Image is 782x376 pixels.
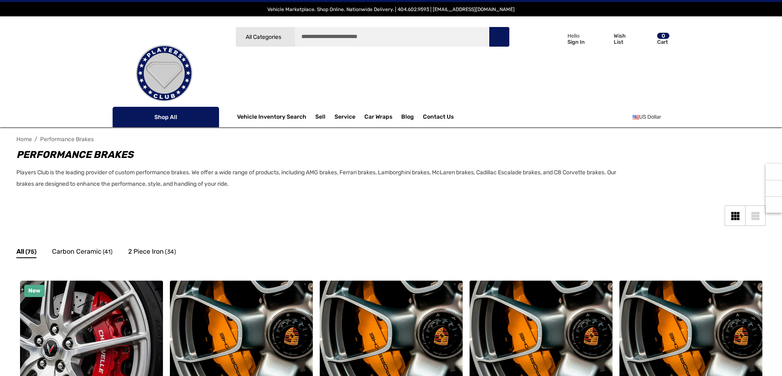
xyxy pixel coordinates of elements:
[636,25,670,56] a: Cart with 0 items
[401,113,414,122] a: Blog
[16,132,766,146] nav: Breadcrumb
[364,109,401,125] a: Car Wraps
[766,200,782,209] svg: Top
[128,246,176,259] a: Button Go To Sub Category 2 Piece Iron
[245,34,281,41] span: All Categories
[489,27,509,47] button: Search
[770,168,778,176] svg: Recently Viewed
[633,109,670,125] a: USD
[567,33,585,39] p: Hello
[597,34,609,45] svg: Wish List
[113,107,219,127] p: Shop All
[283,34,289,40] svg: Icon Arrow Down
[745,205,766,226] a: List View
[725,205,745,226] a: Grid View
[204,114,210,120] svg: Icon Arrow Down
[657,39,669,45] p: Cart
[52,246,102,257] span: Carbon Ceramic
[16,246,24,257] span: All
[165,247,176,257] span: (34)
[16,167,631,190] p: Players Club is the leading provider of custom performance brakes. We offer a wide range of produ...
[267,7,515,12] span: Vehicle Marketplace. Shop Online. Nationwide Delivery. | 404.602.9593 | [EMAIL_ADDRESS][DOMAIN_NAME]
[542,25,589,53] a: Sign in
[593,25,636,53] a: Wish List Wish List
[315,113,325,122] span: Sell
[28,287,41,294] span: New
[123,32,205,114] img: Players Club | Cars For Sale
[567,39,585,45] p: Sign In
[423,113,454,122] a: Contact Us
[614,33,635,45] p: Wish List
[657,33,669,39] p: 0
[40,136,94,143] a: Performance Brakes
[25,247,36,257] span: (75)
[640,33,652,45] svg: Review Your Cart
[52,246,113,259] a: Button Go To Sub Category Carbon Ceramic
[103,247,113,257] span: (41)
[334,113,355,122] a: Service
[128,246,164,257] span: 2 Piece Iron
[235,27,295,47] a: All Categories Icon Arrow Down Icon Arrow Up
[315,109,334,125] a: Sell
[237,113,306,122] a: Vehicle Inventory Search
[16,147,631,162] h1: Performance Brakes
[770,184,778,192] svg: Social Media
[364,113,392,122] span: Car Wraps
[122,113,134,122] svg: Icon Line
[551,33,563,44] svg: Icon User Account
[16,136,32,143] a: Home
